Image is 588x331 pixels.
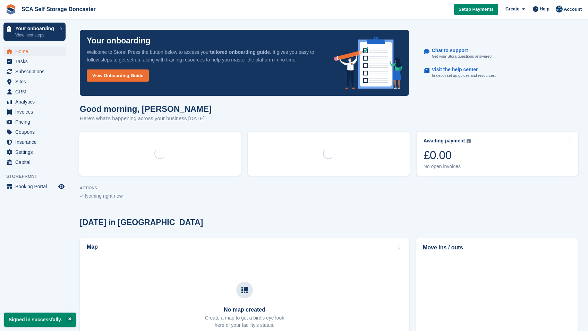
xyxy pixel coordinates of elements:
h1: Good morning, [PERSON_NAME] [80,104,212,114]
a: menu [3,57,66,66]
p: Here's what's happening across your business [DATE] [80,115,212,123]
div: No open invoices [424,164,471,169]
a: menu [3,147,66,157]
p: Your onboarding [15,26,57,31]
span: Setup Payments [459,6,494,13]
span: Create [505,6,519,13]
p: View next steps [15,32,57,38]
h2: Move ins / outs [423,243,571,252]
span: Capital [15,157,57,167]
a: menu [3,182,66,191]
div: Awaiting payment [424,138,465,144]
span: Storefront [6,173,69,180]
img: onboarding-info-6c161a55d2c0e0a8cae90662b2fe09162a5109e8cc188191df67fb4f79e88e88.svg [334,37,402,89]
img: blank_slate_check_icon-ba018cac091ee9be17c0a81a6c232d5eb81de652e7a59be601be346b1b6ddf79.svg [80,195,84,198]
img: Sam Chapman [556,6,563,13]
span: Help [540,6,549,13]
img: stora-icon-8386f47178a22dfd0bd8f6a31ec36ba5ce8667c1dd55bd0f319d3a0aa187defe.svg [6,4,16,15]
a: Visit the help center In-depth set up guides and resources. [424,63,571,82]
a: menu [3,107,66,117]
span: Subscriptions [15,67,57,76]
p: In-depth set up guides and resources. [432,73,496,78]
p: Welcome to Stora! Press the button below to access your . It gives you easy to follow steps to ge... [87,48,323,64]
a: Preview store [57,182,66,191]
a: Awaiting payment £0.00 No open invoices [417,132,578,176]
a: Setup Payments [454,4,498,15]
h2: [DATE] in [GEOGRAPHIC_DATA] [80,218,203,227]
a: Chat to support Get your Stora questions answered. [424,44,571,63]
img: icon-info-grey-7440780725fd019a000dd9b08b2336e03edf1995a4989e88bcd33f0948082b44.svg [467,139,471,143]
a: View Onboarding Guide [87,69,149,82]
p: Signed in successfully. [4,313,76,327]
span: Booking Portal [15,182,57,191]
h3: No map created [205,307,284,313]
a: menu [3,67,66,76]
a: SCA Self Storage Doncaster [19,3,99,15]
div: £0.00 [424,148,471,162]
a: menu [3,47,66,56]
a: menu [3,77,66,86]
p: Your onboarding [87,37,151,45]
a: menu [3,127,66,137]
span: Invoices [15,107,57,117]
a: menu [3,97,66,107]
span: Settings [15,147,57,157]
a: Your onboarding View next steps [3,23,66,41]
a: menu [3,157,66,167]
span: Nothing right now [85,193,123,199]
span: Coupons [15,127,57,137]
p: Visit the help center [432,67,491,73]
span: Account [564,6,582,13]
a: menu [3,137,66,147]
a: menu [3,87,66,97]
span: Insurance [15,137,57,147]
span: Analytics [15,97,57,107]
p: Get your Stora questions answered. [432,53,493,59]
strong: tailored onboarding guide [210,49,270,55]
span: CRM [15,87,57,97]
span: Home [15,47,57,56]
h2: Map [87,244,98,250]
img: map-icn-33ee37083ee616e46c38cad1a60f524a97daa1e2b2c8c0bc3eb3415660979fc1.svg [241,287,248,293]
span: Tasks [15,57,57,66]
span: Pricing [15,117,57,127]
a: menu [3,117,66,127]
p: ACTIONS [80,186,578,190]
span: Sites [15,77,57,86]
p: Chat to support [432,48,487,53]
p: Create a map to get a bird's eye look here of your facility's status. [205,314,284,329]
